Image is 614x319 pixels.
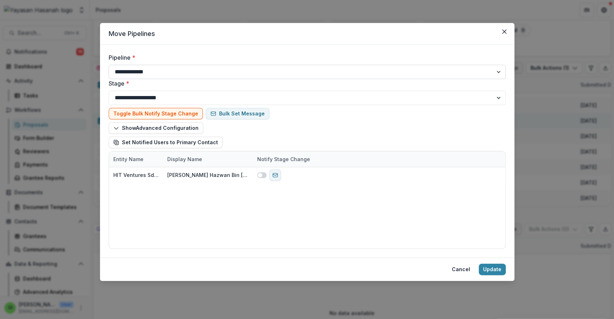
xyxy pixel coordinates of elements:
[206,108,269,119] button: set-bulk-email
[163,151,253,167] div: Display Name
[499,26,510,37] button: Close
[269,169,281,181] button: send-email
[109,137,223,148] button: Set Notified Users to Primary Contact
[113,171,159,179] div: HIT Ventures Sdn.Bhd
[109,79,501,88] label: Stage
[163,155,206,163] div: Display Name
[109,108,203,119] button: Toggle Bulk Notify Stage Change
[109,122,203,134] button: ShowAdvanced Configuration
[100,23,514,45] header: Move Pipelines
[253,151,325,167] div: Notify Stage Change
[109,151,163,167] div: Entity Name
[447,264,474,275] button: Cancel
[167,171,249,179] div: [PERSON_NAME] Hazwan Bin [PERSON_NAME] - 2025 - HSEF2025 - SIDEC
[479,264,506,275] button: Update
[109,53,501,62] label: Pipeline
[109,155,148,163] div: Entity Name
[253,155,314,163] div: Notify Stage Change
